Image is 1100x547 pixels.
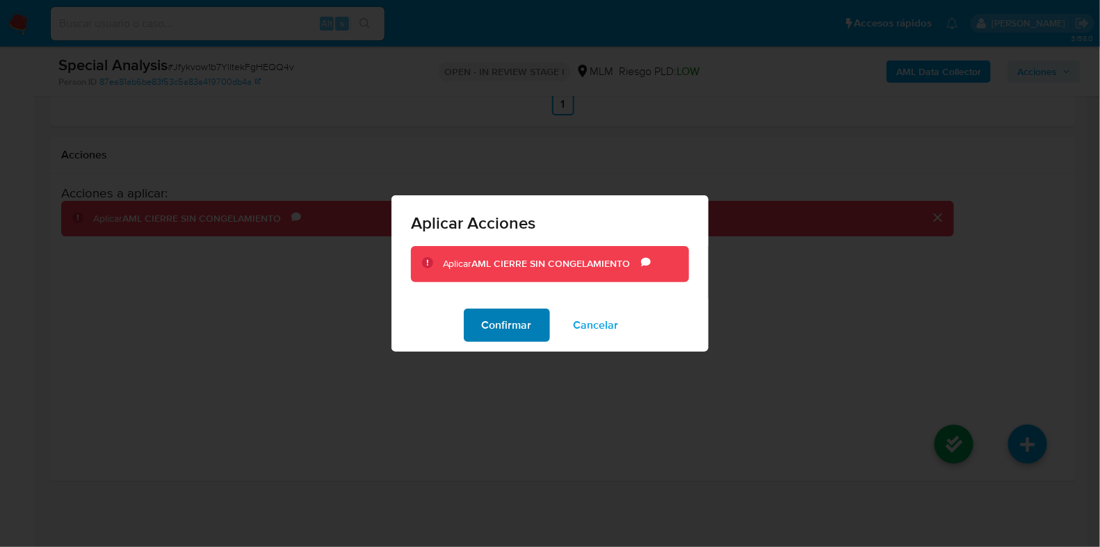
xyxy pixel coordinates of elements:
span: Cancelar [574,310,619,341]
button: Confirmar [464,309,550,342]
div: Aplicar [443,257,641,271]
b: AML CIERRE SIN CONGELAMIENTO [472,256,631,270]
span: Aplicar Acciones [411,215,689,231]
span: Confirmar [482,310,532,341]
button: Cancelar [556,309,637,342]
